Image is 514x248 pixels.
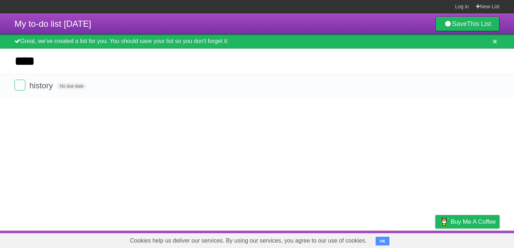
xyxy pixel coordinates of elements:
[435,215,500,228] a: Buy me a coffee
[376,237,390,245] button: OK
[426,232,445,246] a: Privacy
[363,232,392,246] a: Developers
[401,232,417,246] a: Terms
[14,19,91,29] span: My to-do list [DATE]
[435,17,500,31] a: SaveThis List
[467,20,491,28] b: This List
[29,81,55,90] span: history
[439,215,449,228] img: Buy me a coffee
[57,83,86,89] span: No due date
[451,215,496,228] span: Buy me a coffee
[123,234,374,248] span: Cookies help us deliver our services. By using our services, you agree to our use of cookies.
[14,80,25,91] label: Done
[339,232,354,246] a: About
[454,232,500,246] a: Suggest a feature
